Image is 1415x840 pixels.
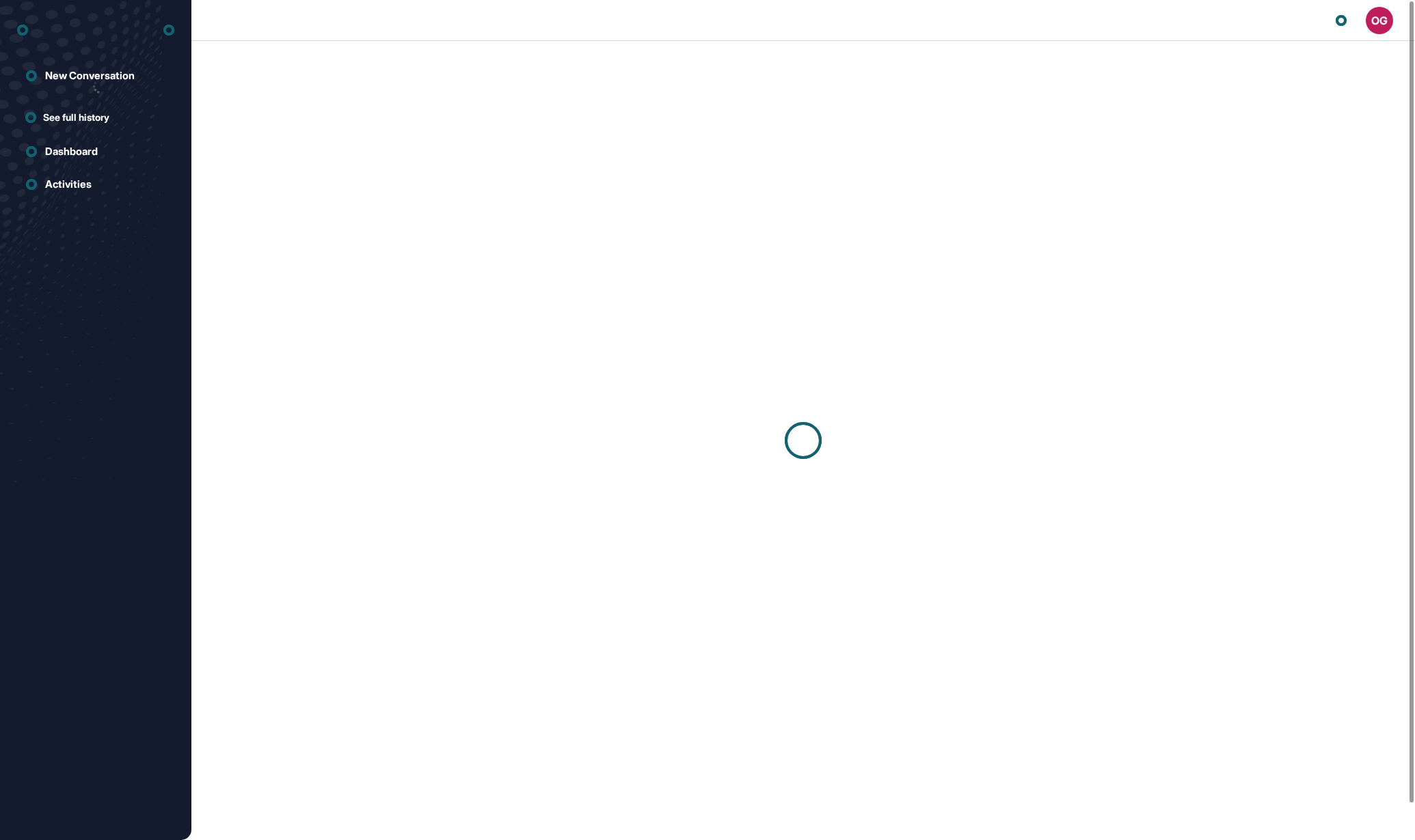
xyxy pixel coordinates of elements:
div: Dashboard [45,145,98,158]
div: New Conversation [45,70,135,82]
a: Activities [17,171,174,198]
span: See full history [43,110,109,124]
div: Activities [45,178,92,191]
a: Dashboard [17,138,174,165]
a: New Conversation [17,62,174,89]
a: See full history [25,110,174,124]
button: OG [1366,7,1393,34]
div: entrapeer-logo [17,19,28,41]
